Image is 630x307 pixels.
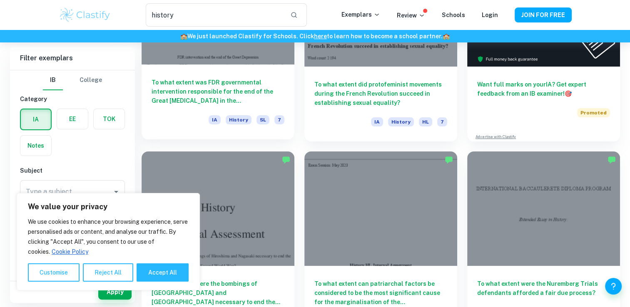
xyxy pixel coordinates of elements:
[10,47,135,70] h6: Filter exemplars
[2,32,628,41] h6: We just launched Clastify for Schools. Click to learn how to become a school partner.
[476,134,516,140] a: Advertise with Clastify
[256,115,269,124] span: SL
[94,109,125,129] button: TOK
[152,78,284,105] h6: To what extent was FDR governmental intervention responsible for the end of the Great [MEDICAL_DA...
[314,33,327,40] a: here
[477,279,610,307] h6: To what extent were the Nuremberg Trials defendants afforded a fair due process?
[314,80,447,107] h6: To what extent did protofeminist movements during the French Revolution succeed in establishing s...
[282,156,290,164] img: Marked
[608,156,616,164] img: Marked
[57,109,88,129] button: EE
[515,7,572,22] button: JOIN FOR FREE
[341,10,380,19] p: Exemplars
[565,90,572,97] span: 🎯
[98,285,132,300] button: Apply
[20,136,51,156] button: Notes
[17,193,200,290] div: We value your privacy
[20,166,125,175] h6: Subject
[110,186,122,198] button: Open
[419,117,432,126] span: HL
[209,115,221,124] span: IA
[20,94,125,104] h6: Category
[152,279,284,307] h6: To what extent were the bombings of [GEOGRAPHIC_DATA] and [GEOGRAPHIC_DATA] necessary to end the ...
[51,248,89,255] a: Cookie Policy
[28,263,80,282] button: Customise
[80,70,102,90] button: College
[21,109,51,129] button: IA
[28,217,189,257] p: We use cookies to enhance your browsing experience, serve personalised ads or content, and analys...
[180,33,187,40] span: 🏫
[314,279,447,307] h6: To what extent can patriarchal factors be considered to be the most significant cause for the mar...
[577,108,610,117] span: Promoted
[371,117,383,126] span: IA
[397,11,425,20] p: Review
[388,117,414,126] span: History
[437,117,447,126] span: 7
[226,115,252,124] span: History
[482,12,498,18] a: Login
[59,7,112,23] img: Clastify logo
[445,156,453,164] img: Marked
[477,80,610,98] h6: Want full marks on your IA ? Get expert feedback from an IB examiner!
[146,3,283,27] input: Search for any exemplars...
[605,278,622,295] button: Help and Feedback
[43,70,102,90] div: Filter type choice
[137,263,189,282] button: Accept All
[442,12,465,18] a: Schools
[274,115,284,124] span: 7
[83,263,133,282] button: Reject All
[43,70,63,90] button: IB
[28,202,189,212] p: We value your privacy
[443,33,450,40] span: 🏫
